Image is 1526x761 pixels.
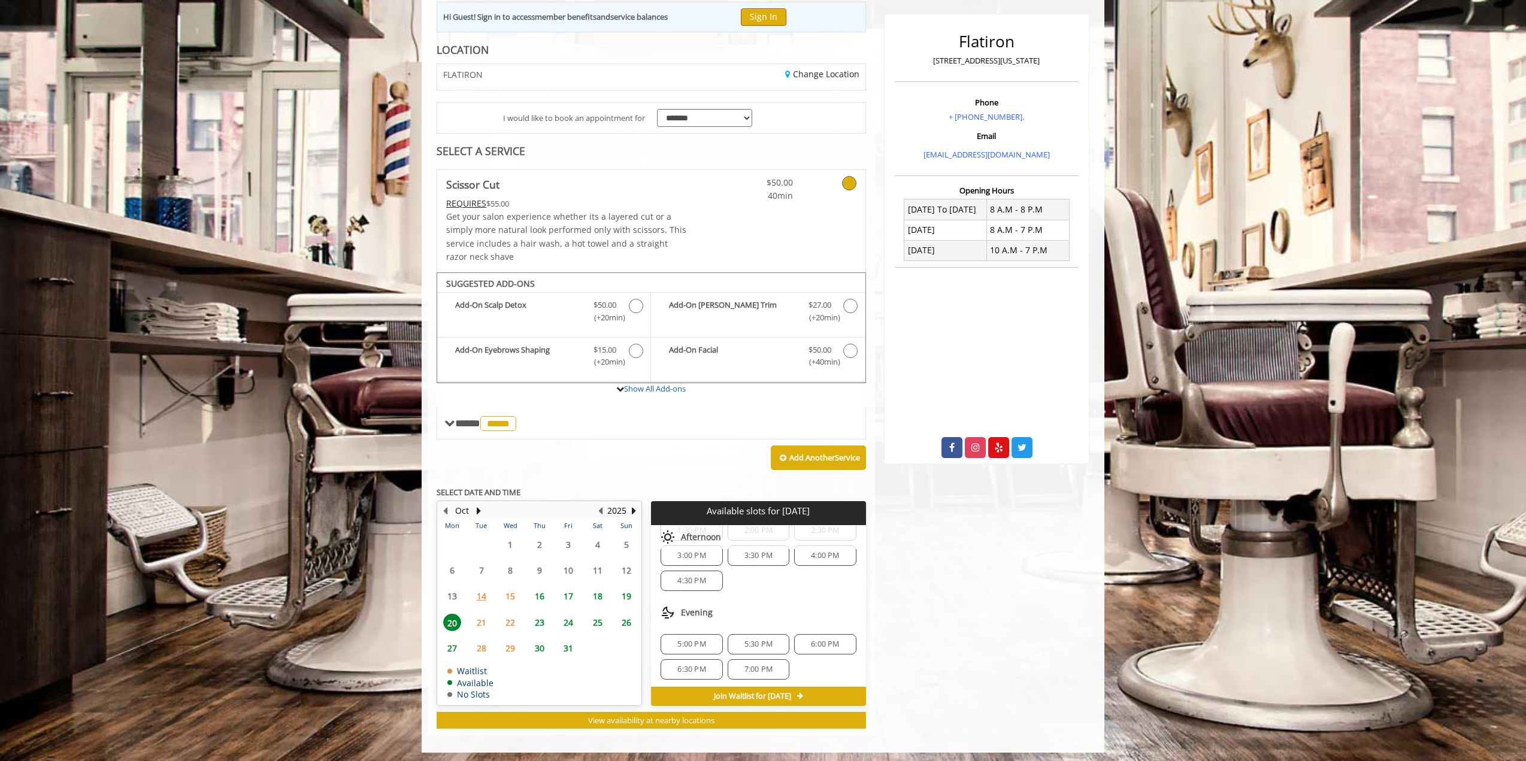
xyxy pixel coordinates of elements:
div: 3:30 PM [728,545,789,566]
button: Sign In [741,8,786,26]
td: Select day29 [496,635,525,661]
b: member benefits [535,11,597,22]
h3: Email [898,132,1076,140]
th: Tue [467,520,495,532]
span: 7:00 PM [744,665,773,674]
span: (+20min ) [802,311,837,324]
span: Join Waitlist for [DATE] [714,692,791,701]
div: SELECT A SERVICE [437,145,866,157]
div: 4:30 PM [661,571,722,591]
td: [DATE] To [DATE] [904,199,987,220]
td: [DATE] [904,220,987,240]
b: Add Another Service [789,452,860,463]
td: Select day25 [583,609,611,635]
td: 8 A.M - 7 P.M [986,220,1069,240]
span: (+20min ) [588,356,623,368]
div: 4:00 PM [794,545,856,566]
span: 26 [617,614,635,631]
button: View availability at nearby locations [437,712,866,729]
td: No Slots [447,690,493,699]
td: Select day26 [612,609,641,635]
span: $50.00 [722,176,793,189]
h2: Flatiron [898,33,1076,50]
td: Select day14 [467,583,495,609]
td: Select day27 [438,635,467,661]
td: Select day21 [467,609,495,635]
div: 3:00 PM [661,545,722,566]
b: service balances [610,11,668,22]
span: 22 [501,614,519,631]
p: Available slots for [DATE] [656,506,861,516]
td: Waitlist [447,666,493,675]
span: 30 [531,639,549,657]
span: View availability at nearby locations [588,715,714,726]
span: $27.00 [809,299,831,311]
button: Previous Month [440,504,450,517]
b: Add-On Eyebrows Shaping [455,344,582,369]
td: Select day16 [525,583,553,609]
span: $15.00 [594,344,616,356]
h3: Phone [898,98,1076,107]
span: 16 [531,587,549,605]
span: 6:30 PM [677,665,706,674]
span: 25 [589,614,607,631]
label: Add-On Scalp Detox [443,299,644,327]
td: [DATE] [904,240,987,260]
td: Select day30 [525,635,553,661]
b: Scissor Cut [446,176,499,193]
div: 5:00 PM [661,634,722,654]
span: 18 [589,587,607,605]
img: afternoon slots [661,530,675,544]
td: Select day28 [467,635,495,661]
span: 19 [617,587,635,605]
b: Add-On Facial [669,344,796,369]
b: SUGGESTED ADD-ONS [446,278,535,289]
b: SELECT DATE AND TIME [437,487,520,498]
img: evening slots [661,605,675,620]
span: 27 [443,639,461,657]
th: Wed [496,520,525,532]
div: Scissor Cut Add-onS [437,272,866,384]
span: Afternoon [681,532,721,542]
td: Select day15 [496,583,525,609]
label: Add-On Facial [657,344,859,372]
span: (+20min ) [588,311,623,324]
td: Select day17 [554,583,583,609]
button: 2025 [607,504,626,517]
th: Mon [438,520,467,532]
button: Next Year [629,504,638,517]
span: 6:00 PM [811,639,839,649]
span: 24 [559,614,577,631]
a: Change Location [785,68,859,80]
span: $50.00 [594,299,616,311]
div: 6:00 PM [794,634,856,654]
span: 40min [722,189,793,202]
span: This service needs some Advance to be paid before we block your appointment [446,198,486,209]
span: 20 [443,614,461,631]
span: 14 [473,587,490,605]
td: Select day19 [612,583,641,609]
td: Available [447,678,493,687]
div: 5:30 PM [728,634,789,654]
span: 29 [501,639,519,657]
span: 21 [473,614,490,631]
b: Add-On [PERSON_NAME] Trim [669,299,796,324]
span: 3:30 PM [744,551,773,560]
div: $55.00 [446,197,687,210]
b: LOCATION [437,43,489,57]
td: Select day23 [525,609,553,635]
th: Sat [583,520,611,532]
span: 4:30 PM [677,576,706,586]
td: Select day22 [496,609,525,635]
button: Oct [455,504,469,517]
a: Show All Add-ons [624,383,686,394]
button: Next Month [474,504,483,517]
button: Add AnotherService [771,445,866,471]
span: 4:00 PM [811,551,839,560]
th: Sun [612,520,641,532]
span: FLATIRON [443,70,483,79]
td: Select day18 [583,583,611,609]
td: Select day31 [554,635,583,661]
span: (+40min ) [802,356,837,368]
td: Select day20 [438,609,467,635]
